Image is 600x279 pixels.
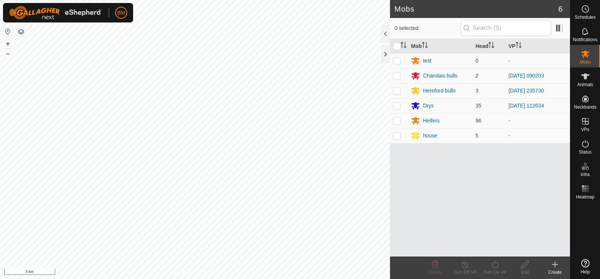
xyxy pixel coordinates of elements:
[480,269,510,276] div: Turn On VP
[202,269,225,276] a: Contact Us
[423,72,457,80] div: Charolais bulls
[580,172,589,177] span: Infra
[475,88,478,94] span: 3
[423,57,432,65] div: test
[460,20,551,36] input: Search (S)
[3,27,12,36] button: Reset Map
[508,103,544,109] a: [DATE] 112634
[540,269,570,276] div: Create
[505,113,570,128] td: -
[510,269,540,276] div: Edit
[516,43,522,49] p-sorticon: Activate to sort
[580,270,590,274] span: Help
[505,53,570,68] td: -
[475,58,478,64] span: 0
[394,24,460,32] span: 0 selected
[9,6,103,19] img: Gallagher Logo
[429,270,442,275] span: Delete
[422,43,428,49] p-sorticon: Activate to sort
[165,269,193,276] a: Privacy Policy
[580,60,591,64] span: Mobs
[423,102,434,110] div: Drys
[558,3,562,15] span: 6
[579,150,591,154] span: Status
[475,103,481,109] span: 35
[581,127,589,132] span: VPs
[423,117,439,125] div: Heifers
[423,87,456,95] div: Hereford bulls
[505,128,570,143] td: -
[423,132,437,140] div: house
[472,39,505,54] th: Head
[475,118,481,124] span: 96
[475,73,478,79] span: 2
[394,4,558,13] h2: Mobs
[508,88,544,94] a: [DATE] 235730
[408,39,472,54] th: Mob
[450,269,480,276] div: Turn Off VP
[577,82,593,87] span: Animals
[508,73,544,79] a: [DATE] 090203
[488,43,494,49] p-sorticon: Activate to sort
[117,9,125,17] span: BM
[16,27,25,36] button: Map Layers
[3,39,12,48] button: +
[570,256,600,277] a: Help
[400,43,406,49] p-sorticon: Activate to sort
[505,39,570,54] th: VP
[576,195,594,199] span: Heatmap
[573,37,597,42] span: Notifications
[574,15,595,19] span: Schedules
[3,49,12,58] button: –
[574,105,596,109] span: Neckbands
[475,133,478,139] span: 5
